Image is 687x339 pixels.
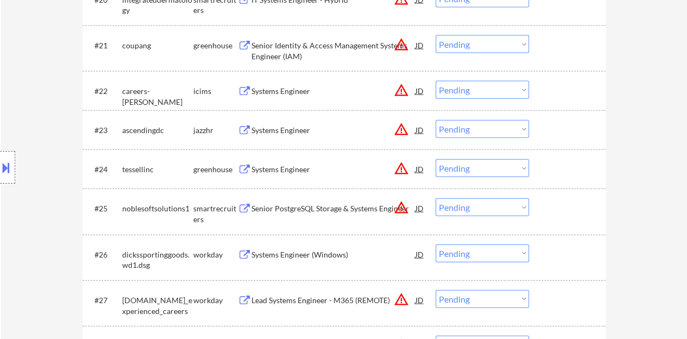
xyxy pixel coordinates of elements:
[251,40,415,61] div: Senior Identity & Access Management Systems Engineer (IAM)
[193,86,238,97] div: icims
[193,40,238,51] div: greenhouse
[193,164,238,175] div: greenhouse
[193,125,238,136] div: jazzhr
[414,198,425,218] div: JD
[394,83,409,98] button: warning_amber
[414,81,425,101] div: JD
[394,122,409,137] button: warning_amber
[251,203,415,214] div: Senior PostgreSQL Storage & Systems Engineer
[394,37,409,52] button: warning_amber
[251,86,415,97] div: Systems Engineer
[414,35,425,55] div: JD
[414,159,425,179] div: JD
[251,249,415,260] div: Systems Engineer (Windows)
[394,200,409,215] button: warning_amber
[394,292,409,307] button: warning_amber
[251,125,415,136] div: Systems Engineer
[414,120,425,140] div: JD
[94,40,114,51] div: #21
[193,249,238,260] div: workday
[414,244,425,264] div: JD
[251,164,415,175] div: Systems Engineer
[122,295,193,316] div: [DOMAIN_NAME]_experienced_careers
[193,203,238,224] div: smartrecruiters
[122,40,193,51] div: coupang
[193,295,238,306] div: workday
[94,295,114,306] div: #27
[251,295,415,306] div: Lead Systems Engineer - M365 (REMOTE)
[414,290,425,310] div: JD
[394,161,409,176] button: warning_amber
